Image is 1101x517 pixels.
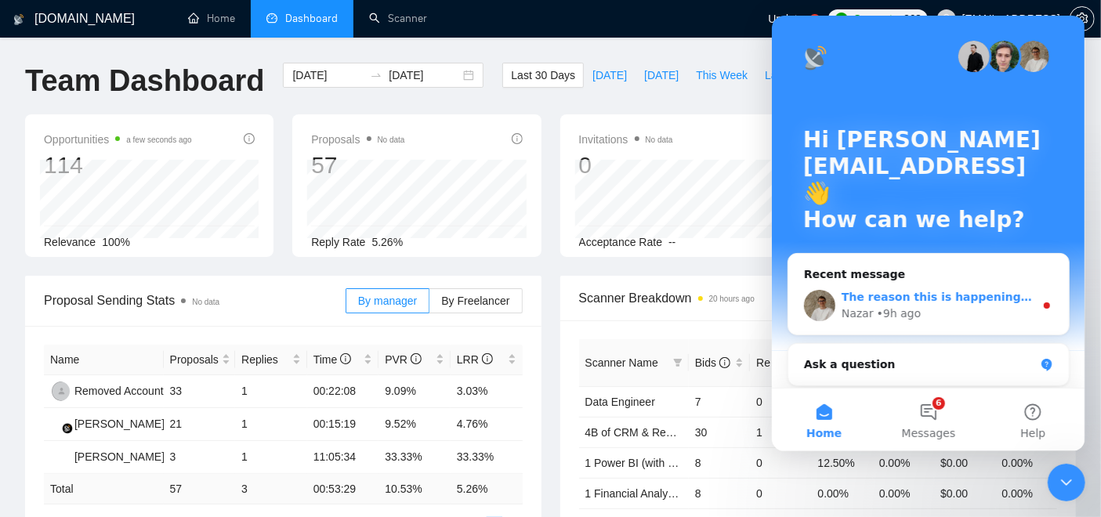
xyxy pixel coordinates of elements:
[689,447,750,478] td: 8
[873,447,934,478] td: 0.00%
[378,441,451,474] td: 33.33%
[579,236,663,248] span: Acceptance Rate
[62,423,73,434] img: gigradar-bm.png
[1070,6,1095,31] button: setting
[307,408,379,441] td: 00:15:19
[25,63,264,99] h1: Team Dashboard
[411,353,422,364] span: info-circle
[192,298,219,306] span: No data
[765,67,817,84] span: Last Week
[164,408,236,441] td: 21
[164,441,236,474] td: 3
[313,353,351,366] span: Time
[502,63,584,88] button: Last 30 Days
[451,474,523,504] td: 5.26 %
[102,236,130,248] span: 100%
[164,474,236,504] td: 57
[756,356,784,369] span: Re
[311,150,404,180] div: 57
[750,447,811,478] td: 0
[835,13,848,25] img: upwork-logo.png
[512,133,523,144] span: info-circle
[579,288,1058,308] span: Scanner Breakdown
[235,345,307,375] th: Replies
[378,408,451,441] td: 9.52%
[750,478,811,508] td: 0
[585,396,656,408] a: Data Engineer
[809,14,820,25] a: 5
[579,150,673,180] div: 0
[50,447,70,467] img: AZ
[369,12,427,25] a: searchScanner
[636,63,687,88] button: [DATE]
[307,474,379,504] td: 00:53:29
[812,447,873,478] td: 12.50%
[457,353,493,366] span: LRR
[50,417,165,429] a: YP[PERSON_NAME]
[50,414,70,434] img: YP
[235,375,307,408] td: 1
[235,474,307,504] td: 3
[389,67,460,84] input: End date
[592,67,627,84] span: [DATE]
[451,408,523,441] td: 4.76%
[585,457,755,469] a: 1 Power BI (with some preference)
[689,478,750,508] td: 8
[235,441,307,474] td: 1
[644,67,679,84] span: [DATE]
[13,7,24,32] img: logo
[853,10,900,27] span: Connects:
[44,150,192,180] div: 114
[750,386,811,417] td: 0
[1048,464,1085,501] iframe: Intercom live chat
[126,136,191,144] time: a few seconds ago
[44,130,192,149] span: Opportunities
[673,358,683,367] span: filter
[358,295,417,307] span: By manager
[385,353,422,366] span: PVR
[170,351,219,368] span: Proposals
[941,13,952,24] span: user
[768,13,809,25] span: Updates
[670,351,686,374] span: filter
[709,295,755,303] time: 20 hours ago
[311,236,365,248] span: Reply Rate
[241,351,289,368] span: Replies
[772,16,1085,451] iframe: Intercom live chat
[164,375,236,408] td: 33
[696,67,748,84] span: This Week
[451,375,523,408] td: 3.03%
[378,136,405,144] span: No data
[934,447,995,478] td: $0.00
[482,353,493,364] span: info-circle
[52,381,71,401] img: RA
[292,67,364,84] input: Start date
[311,130,404,149] span: Proposals
[285,12,338,25] span: Dashboard
[579,130,673,149] span: Invitations
[74,382,164,399] div: Removed Account
[372,236,404,248] span: 5.26%
[904,10,921,27] span: 268
[996,447,1057,478] td: 0.00%
[695,356,730,369] span: Bids
[511,67,575,84] span: Last 30 Days
[750,417,811,447] td: 1
[812,478,873,508] td: 0.00%
[585,426,743,439] a: 4B of CRM & Revenue Analytics
[266,13,277,23] span: dashboard
[235,408,307,441] td: 1
[370,69,382,81] span: to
